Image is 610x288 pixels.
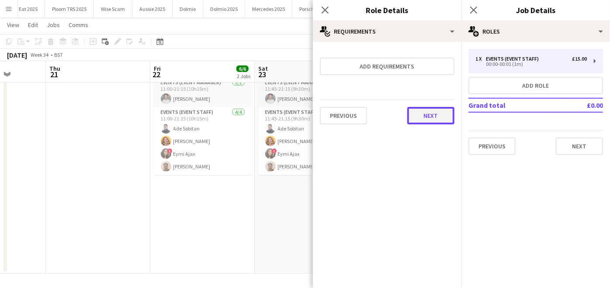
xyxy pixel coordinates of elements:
span: 21 [48,69,60,79]
app-card-role: Events (Event Staff)4/411:45-21:15 (9h30m)Ade Sobitan[PERSON_NAME]!Eymi Ajax[PERSON_NAME] [258,107,356,175]
span: Jobs [47,21,60,29]
button: Aussie 2025 [132,0,173,17]
span: Edit [28,21,38,29]
a: Comms [65,19,92,31]
div: 2 Jobs [237,73,250,79]
div: 1 x [475,56,486,62]
span: ! [272,148,277,154]
span: 22 [152,69,161,79]
span: Fri [154,65,161,72]
div: BST [54,51,63,58]
button: Dolmio [173,0,203,17]
button: Wise Scam [94,0,132,17]
span: Comms [69,21,88,29]
button: Next [556,137,603,155]
app-job-card: 11:45-21:15 (9h30m)5/5Pepsi Reading Festival Pepsi Reading Festival2 RolesEvents (Event Manager)1... [258,47,356,175]
span: Week 34 [29,51,51,58]
a: Edit [24,19,42,31]
app-card-role: Events (Event Manager)1/111:45-21:15 (9h30m)[PERSON_NAME] [258,78,356,107]
div: Roles [461,21,610,42]
h3: Job Details [461,4,610,16]
span: Sat [258,65,268,72]
span: ! [167,148,173,154]
div: 00:00-00:01 (1m) [475,62,587,66]
h3: Role Details [313,4,461,16]
button: Add requirements [320,58,454,75]
button: Previous [320,107,367,124]
app-job-card: 11:00-21:15 (10h15m)5/5Pepsi Reading Festival Pepsi Reading Festival2 RolesEvents (Event Manager)... [154,47,252,175]
button: Mercedes 2025 [245,0,292,17]
div: [DATE] [7,51,27,59]
a: View [3,19,23,31]
a: Jobs [43,19,63,31]
div: £15.00 [572,56,587,62]
span: 23 [257,69,268,79]
span: View [7,21,19,29]
app-card-role: Events (Event Manager)1/111:00-21:15 (10h15m)[PERSON_NAME] [154,78,252,107]
div: Events (Event Staff) [486,56,542,62]
app-card-role: Events (Event Staff)4/411:00-21:15 (10h15m)Ade Sobitan[PERSON_NAME]!Eymi Ajax[PERSON_NAME] [154,107,252,175]
button: Ploom TRS 2025 [45,0,94,17]
span: 6/6 [236,65,249,72]
button: Add role [468,77,603,94]
button: Just Eat 2025 [1,0,45,17]
span: Thu [49,65,60,72]
td: Grand total [468,98,561,112]
div: Requirements [313,21,461,42]
button: Previous [468,137,516,155]
button: Dolmio 2025 [203,0,245,17]
button: Next [407,107,454,124]
button: Porsche 2025 [292,0,336,17]
td: £0.00 [561,98,603,112]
